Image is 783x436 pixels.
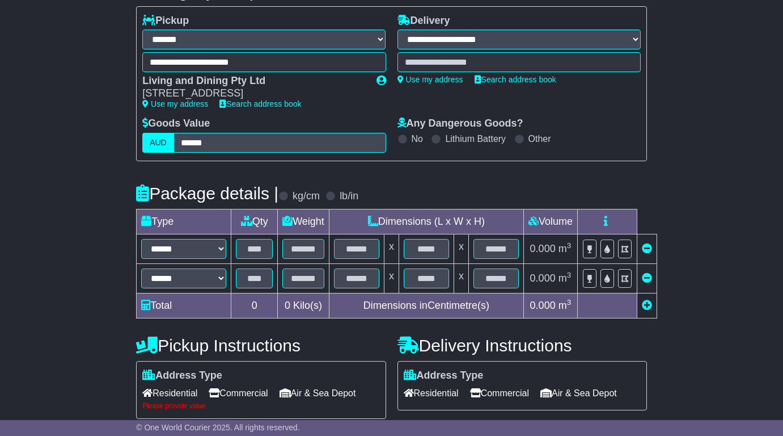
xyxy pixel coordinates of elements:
[278,293,329,318] td: Kilo(s)
[397,336,647,355] h4: Delivery Instructions
[404,384,459,402] span: Residential
[567,271,572,279] sup: 3
[142,118,210,130] label: Goods Value
[280,384,356,402] span: Air & Sea Depot
[293,190,320,203] label: kg/cm
[142,384,197,402] span: Residential
[530,272,556,284] span: 0.000
[142,87,365,100] div: [STREET_ADDRESS]
[384,234,399,263] td: x
[530,243,556,254] span: 0.000
[642,300,652,311] a: Add new item
[540,384,617,402] span: Air & Sea Depot
[340,190,358,203] label: lb/in
[558,272,572,284] span: m
[209,384,268,402] span: Commercial
[136,336,386,355] h4: Pickup Instructions
[231,209,278,234] td: Qty
[397,75,463,84] a: Use my address
[558,243,572,254] span: m
[642,243,652,254] a: Remove this item
[142,15,189,27] label: Pickup
[231,293,278,318] td: 0
[142,402,379,410] div: Please provide value
[137,209,231,234] td: Type
[454,263,468,293] td: x
[475,75,556,84] a: Search address book
[329,209,523,234] td: Dimensions (L x W x H)
[278,209,329,234] td: Weight
[397,118,523,130] label: Any Dangerous Goods?
[142,75,365,87] div: Living and Dining Pty Ltd
[642,272,652,284] a: Remove this item
[567,241,572,250] sup: 3
[329,293,523,318] td: Dimensions in Centimetre(s)
[558,300,572,311] span: m
[530,300,556,311] span: 0.000
[142,99,208,108] a: Use my address
[219,99,301,108] a: Search address book
[136,184,278,203] h4: Package details |
[523,209,577,234] td: Volume
[142,133,174,153] label: AUD
[404,370,484,382] label: Address Type
[528,133,551,144] label: Other
[142,370,222,382] label: Address Type
[567,298,572,307] sup: 3
[137,293,231,318] td: Total
[445,133,506,144] label: Lithium Battery
[397,15,450,27] label: Delivery
[136,423,300,432] span: © One World Courier 2025. All rights reserved.
[454,234,468,263] td: x
[285,300,290,311] span: 0
[412,133,423,144] label: No
[384,263,399,293] td: x
[470,384,529,402] span: Commercial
